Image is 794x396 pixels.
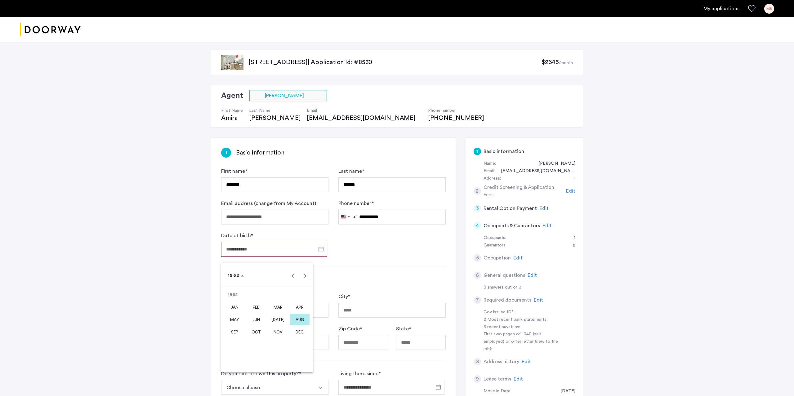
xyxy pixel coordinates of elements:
[225,314,244,325] span: MAY
[268,302,288,313] span: MAR
[267,301,289,313] button: March 1962
[225,326,244,337] span: SEP
[289,313,310,326] button: August 1962
[245,301,267,313] button: February 1962
[224,301,245,313] button: January 1962
[268,314,288,325] span: [DATE]
[290,326,310,337] span: DEC
[287,269,299,282] button: Previous year
[228,273,239,278] span: 1962
[224,313,245,326] button: May 1962
[268,326,288,337] span: NOV
[247,326,266,337] span: OCT
[247,314,266,325] span: JUN
[247,302,266,313] span: FEB
[299,269,311,282] button: Next year
[289,326,310,338] button: December 1962
[289,301,310,313] button: April 1962
[267,326,289,338] button: November 1962
[225,302,244,313] span: JAN
[245,326,267,338] button: October 1962
[267,313,289,326] button: July 1962
[224,326,245,338] button: September 1962
[290,302,310,313] span: APR
[225,270,246,281] button: Choose date
[245,313,267,326] button: June 1962
[290,314,310,325] span: AUG
[224,289,310,301] td: 1962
